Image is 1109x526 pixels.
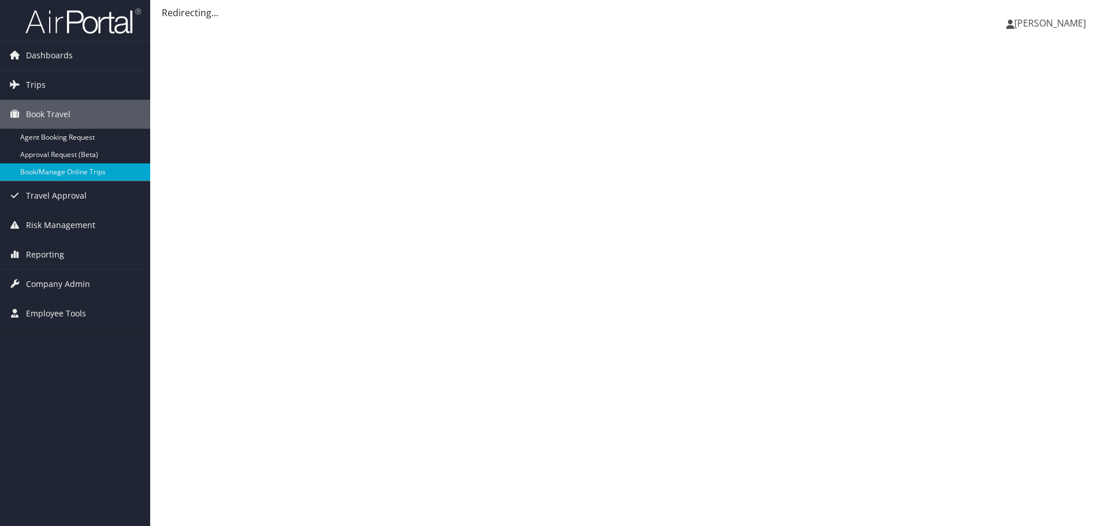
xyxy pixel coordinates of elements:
[1006,6,1097,40] a: [PERSON_NAME]
[26,181,87,210] span: Travel Approval
[26,70,46,99] span: Trips
[26,211,95,240] span: Risk Management
[26,270,90,299] span: Company Admin
[25,8,141,35] img: airportal-logo.png
[26,299,86,328] span: Employee Tools
[26,41,73,70] span: Dashboards
[162,6,1097,20] div: Redirecting...
[26,100,70,129] span: Book Travel
[1014,17,1086,29] span: [PERSON_NAME]
[26,240,64,269] span: Reporting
